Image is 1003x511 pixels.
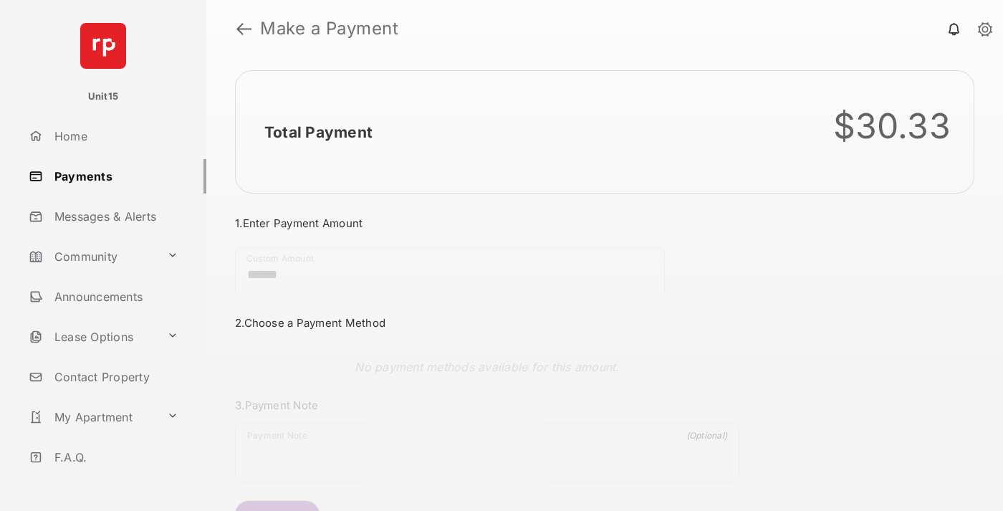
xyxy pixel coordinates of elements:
[23,159,206,194] a: Payments
[23,199,206,234] a: Messages & Alerts
[23,119,206,153] a: Home
[235,316,739,330] h3: 2. Choose a Payment Method
[23,400,161,434] a: My Apartment
[23,440,206,474] a: F.A.Q.
[23,320,161,354] a: Lease Options
[355,358,619,376] p: No payment methods available for this amount.
[833,105,951,147] div: $30.33
[23,360,206,394] a: Contact Property
[260,20,398,37] strong: Make a Payment
[264,123,373,141] h2: Total Payment
[88,90,119,104] p: Unit15
[235,398,739,412] h3: 3. Payment Note
[235,216,739,230] h3: 1. Enter Payment Amount
[23,239,161,274] a: Community
[23,280,206,314] a: Announcements
[80,23,126,69] img: svg+xml;base64,PHN2ZyB4bWxucz0iaHR0cDovL3d3dy53My5vcmcvMjAwMC9zdmciIHdpZHRoPSI2NCIgaGVpZ2h0PSI2NC...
